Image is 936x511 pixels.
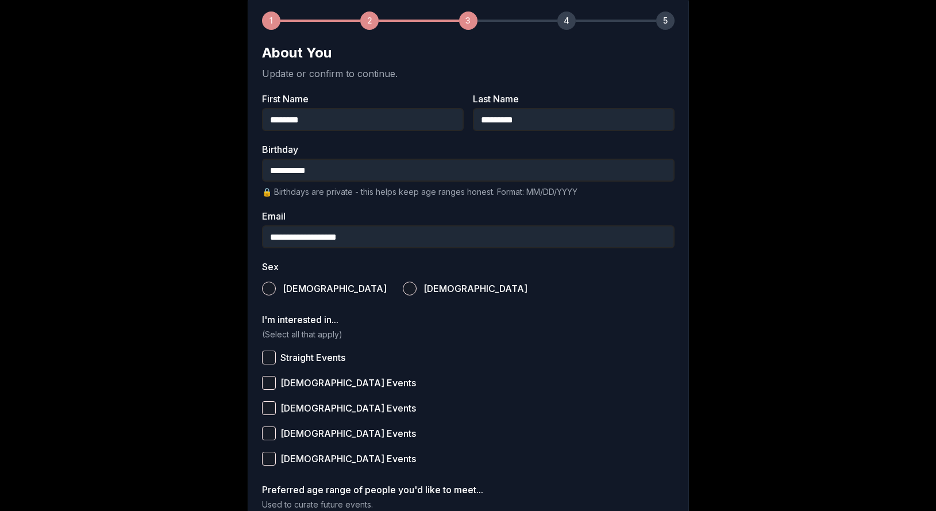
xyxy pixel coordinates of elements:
[280,454,416,463] span: [DEMOGRAPHIC_DATA] Events
[262,186,675,198] p: 🔒 Birthdays are private - this helps keep age ranges honest. Format: MM/DD/YYYY
[262,376,276,390] button: [DEMOGRAPHIC_DATA] Events
[280,353,345,362] span: Straight Events
[280,404,416,413] span: [DEMOGRAPHIC_DATA] Events
[403,282,417,295] button: [DEMOGRAPHIC_DATA]
[262,94,464,103] label: First Name
[262,499,675,510] p: Used to curate future events.
[262,485,675,494] label: Preferred age range of people you'd like to meet...
[262,282,276,295] button: [DEMOGRAPHIC_DATA]
[262,11,280,30] div: 1
[262,212,675,221] label: Email
[262,329,675,340] p: (Select all that apply)
[656,11,675,30] div: 5
[360,11,379,30] div: 2
[280,378,416,387] span: [DEMOGRAPHIC_DATA] Events
[557,11,576,30] div: 4
[262,44,675,62] h2: About You
[423,284,527,293] span: [DEMOGRAPHIC_DATA]
[280,429,416,438] span: [DEMOGRAPHIC_DATA] Events
[473,94,675,103] label: Last Name
[262,427,276,440] button: [DEMOGRAPHIC_DATA] Events
[262,262,675,271] label: Sex
[262,401,276,415] button: [DEMOGRAPHIC_DATA] Events
[262,351,276,364] button: Straight Events
[262,452,276,466] button: [DEMOGRAPHIC_DATA] Events
[262,67,675,80] p: Update or confirm to continue.
[283,284,387,293] span: [DEMOGRAPHIC_DATA]
[262,315,675,324] label: I'm interested in...
[459,11,477,30] div: 3
[262,145,675,154] label: Birthday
